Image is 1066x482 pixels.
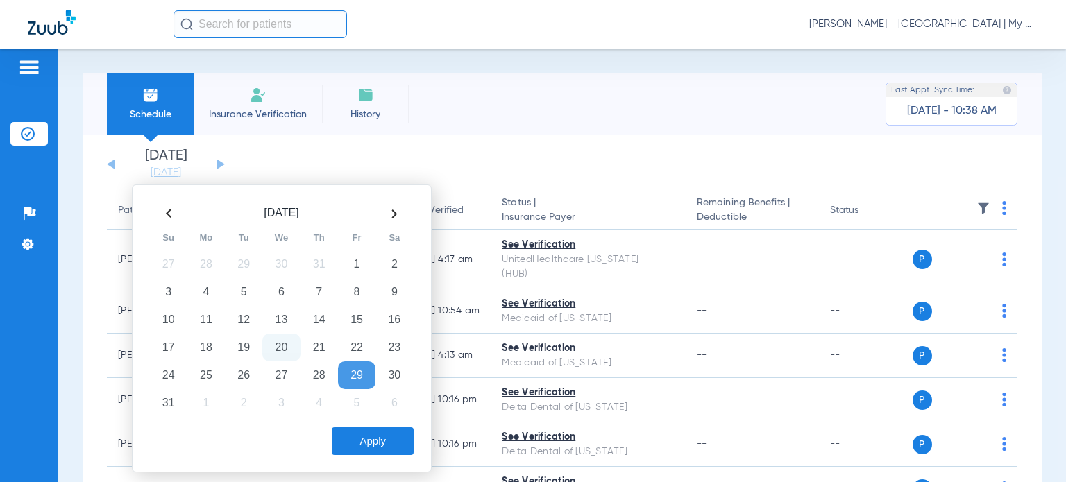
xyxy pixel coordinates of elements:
[891,83,974,97] span: Last Appt. Sync Time:
[697,395,707,404] span: --
[697,255,707,264] span: --
[819,191,913,230] th: Status
[502,297,675,311] div: See Verification
[502,430,675,445] div: See Verification
[502,311,675,326] div: Medicaid of [US_STATE]
[913,390,932,410] span: P
[809,17,1038,31] span: [PERSON_NAME] - [GEOGRAPHIC_DATA] | My Community Dental Centers
[1002,348,1006,362] img: group-dot-blue.svg
[407,203,464,218] div: Last Verified
[502,356,675,370] div: Medicaid of [US_STATE]
[1002,201,1006,215] img: group-dot-blue.svg
[118,203,179,218] div: Patient Name
[502,400,675,415] div: Delta Dental of [US_STATE]
[332,427,414,455] button: Apply
[1002,85,1012,95] img: last sync help info
[1002,304,1006,318] img: group-dot-blue.svg
[250,87,266,103] img: Manual Insurance Verification
[1002,252,1006,266] img: group-dot-blue.svg
[117,107,183,121] span: Schedule
[174,10,347,38] input: Search for patients
[502,210,675,225] span: Insurance Payer
[819,422,913,467] td: --
[18,59,40,76] img: hamburger-icon
[697,306,707,316] span: --
[913,435,932,454] span: P
[396,289,491,334] td: [DATE] 10:54 AM
[396,378,491,422] td: [DATE] 10:16 PM
[180,18,193,31] img: Search Icon
[118,203,226,218] div: Patient Name
[1002,393,1006,406] img: group-dot-blue.svg
[124,166,208,180] a: [DATE]
[819,289,913,334] td: --
[913,302,932,321] span: P
[502,252,675,282] div: UnitedHealthcare [US_STATE] - (HUB)
[396,334,491,378] td: [DATE] 4:13 AM
[997,415,1066,482] iframe: Chat Widget
[396,422,491,467] td: [DATE] 10:16 PM
[819,230,913,289] td: --
[686,191,819,230] th: Remaining Benefits |
[697,350,707,360] span: --
[332,107,398,121] span: History
[976,201,990,215] img: filter.svg
[357,87,374,103] img: History
[502,341,675,356] div: See Verification
[819,378,913,422] td: --
[907,104,997,118] span: [DATE] - 10:38 AM
[142,87,159,103] img: Schedule
[28,10,76,35] img: Zuub Logo
[913,346,932,365] span: P
[124,149,208,180] li: [DATE]
[502,386,675,400] div: See Verification
[913,250,932,269] span: P
[697,210,808,225] span: Deductible
[187,203,375,225] th: [DATE]
[396,230,491,289] td: [DATE] 4:17 AM
[407,203,480,218] div: Last Verified
[502,238,675,252] div: See Verification
[502,445,675,459] div: Delta Dental of [US_STATE]
[697,439,707,449] span: --
[819,334,913,378] td: --
[204,107,312,121] span: Insurance Verification
[491,191,686,230] th: Status |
